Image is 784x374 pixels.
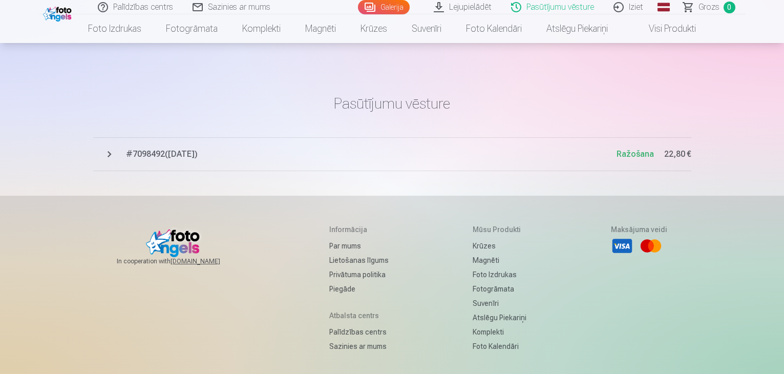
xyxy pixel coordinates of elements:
[329,224,389,235] h5: Informācija
[611,235,633,257] li: Visa
[329,325,389,339] a: Palīdzības centrs
[611,224,667,235] h5: Maksājuma veidi
[329,239,389,253] a: Par mums
[399,14,454,43] a: Suvenīri
[329,253,389,267] a: Lietošanas līgums
[348,14,399,43] a: Krūzes
[664,148,691,160] span: 22,80 €
[230,14,293,43] a: Komplekti
[473,239,526,253] a: Krūzes
[698,1,719,13] span: Grozs
[76,14,154,43] a: Foto izdrukas
[454,14,534,43] a: Foto kalendāri
[473,253,526,267] a: Magnēti
[473,339,526,354] a: Foto kalendāri
[329,310,389,321] h5: Atbalsta centrs
[473,282,526,296] a: Fotogrāmata
[473,325,526,339] a: Komplekti
[154,14,230,43] a: Fotogrāmata
[329,267,389,282] a: Privātuma politika
[724,2,735,13] span: 0
[534,14,620,43] a: Atslēgu piekariņi
[93,94,691,113] h1: Pasūtījumu vēsture
[93,137,691,171] button: #7098492([DATE])Ražošana22,80 €
[473,224,526,235] h5: Mūsu produkti
[473,296,526,310] a: Suvenīri
[473,267,526,282] a: Foto izdrukas
[329,339,389,354] a: Sazinies ar mums
[473,310,526,325] a: Atslēgu piekariņi
[117,257,245,265] span: In cooperation with
[293,14,348,43] a: Magnēti
[171,257,245,265] a: [DOMAIN_NAME]
[640,235,662,257] li: Mastercard
[126,148,617,160] span: # 7098492 ( [DATE] )
[329,282,389,296] a: Piegāde
[43,4,74,22] img: /fa1
[617,149,654,159] span: Ražošana
[620,14,708,43] a: Visi produkti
